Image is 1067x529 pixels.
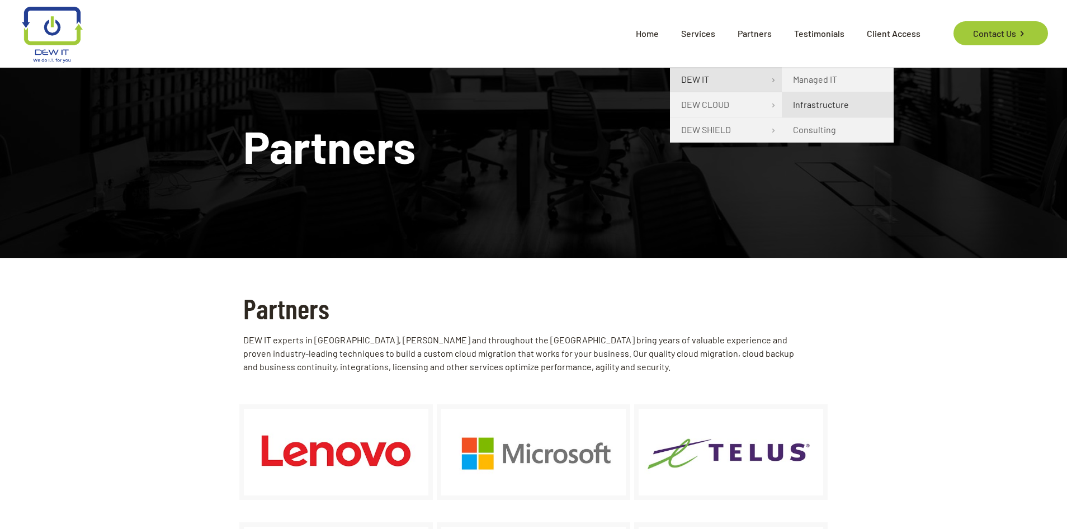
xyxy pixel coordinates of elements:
span: Infrastructure [793,98,849,111]
p: DEW IT experts in [GEOGRAPHIC_DATA], [PERSON_NAME] and throughout the [GEOGRAPHIC_DATA] bring yea... [243,333,808,374]
a: Infrastructure [782,92,894,117]
h2: Partners [243,291,808,325]
span: Home [625,17,670,50]
img: logo [22,7,83,63]
span: Services [670,17,726,50]
img: lenovo-logo [244,409,428,495]
a: Contact Us [953,21,1048,45]
span: Partners [726,17,783,50]
a: DEW IT [670,67,782,92]
span: DEW IT [681,73,709,86]
h1: Partners [243,124,824,168]
img: telus-logo [639,409,823,495]
a: DEW SHIELD [670,117,782,143]
span: Consulting [793,123,836,136]
span: DEW SHIELD [681,123,731,136]
span: Managed IT [793,73,837,86]
span: DEW CLOUD [681,98,729,111]
img: microsoft-logo [441,409,626,495]
span: Client Access [856,17,932,50]
span: Testimonials [783,17,856,50]
a: Managed IT [782,67,894,92]
a: DEW CLOUD [670,92,782,117]
a: Consulting [782,117,894,143]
